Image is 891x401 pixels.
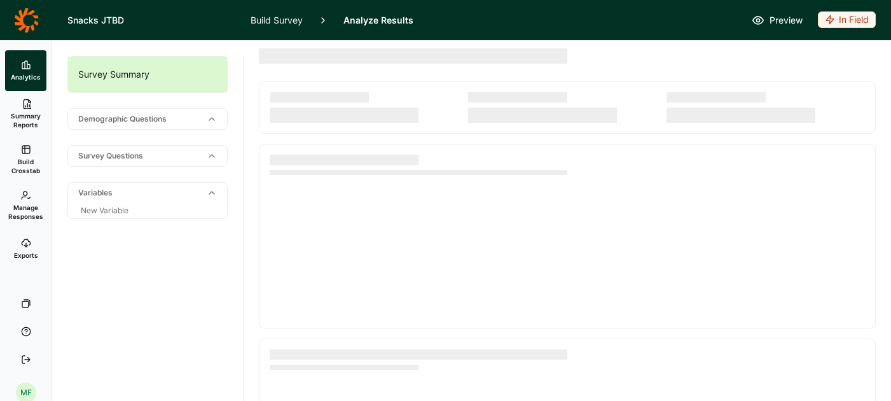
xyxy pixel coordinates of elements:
[14,251,38,260] span: Exports
[10,157,41,175] span: Build Crosstab
[68,109,227,129] div: Demographic Questions
[5,137,46,183] a: Build Crosstab
[5,183,46,229] a: Manage Responses
[770,13,803,28] span: Preview
[68,57,227,92] div: Survey Summary
[68,183,227,203] div: Variables
[752,13,803,28] a: Preview
[5,91,46,137] a: Summary Reports
[5,229,46,269] a: Exports
[10,111,41,129] span: Summary Reports
[68,146,227,166] div: Survey Questions
[818,11,876,28] div: In Field
[67,13,235,28] h1: Snacks JTBD
[78,206,131,216] a: New Variable
[11,73,41,81] span: Analytics
[5,50,46,91] a: Analytics
[818,11,876,29] button: In Field
[8,203,43,221] span: Manage Responses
